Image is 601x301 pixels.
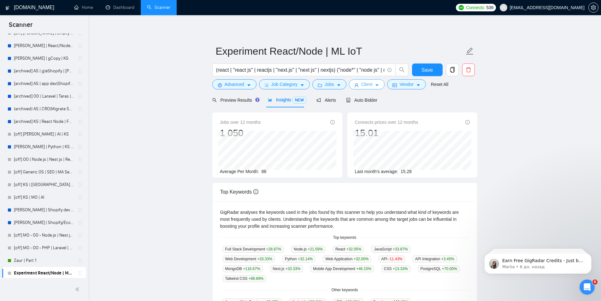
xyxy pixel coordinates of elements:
[387,79,426,89] button: idcardVendorcaret-down
[271,81,298,88] span: Job Category
[14,267,74,280] a: Experiment React/Node | ML IoT
[259,79,310,89] button: barsJob Categorycaret-down
[371,246,410,253] span: JavaScript
[223,275,266,282] span: Tailwind CSS
[247,83,251,87] span: caret-down
[225,81,244,88] span: Advanced
[270,265,303,272] span: Next.js
[442,267,457,271] span: +70.00 %
[216,43,464,59] input: Scanner name...
[466,47,474,55] span: edit
[14,65,74,77] a: [archived] AS | g|eShopify | [PERSON_NAME]
[330,120,335,124] span: info-circle
[14,52,74,65] a: [PERSON_NAME] | gCopy | KS
[325,81,334,88] span: Jobs
[355,119,418,126] span: Connects prices over 12 months
[212,98,258,103] span: Preview Results
[418,265,460,272] span: PostgreSQL
[223,265,263,272] span: MongoDB
[298,257,313,261] span: +32.14 %
[346,98,377,103] span: Auto Bidder
[354,257,369,261] span: +32.00 %
[14,204,74,216] a: [PERSON_NAME] | Shopify dev | KS + maintenance & support
[264,83,269,87] span: bars
[216,66,385,74] input: Search Freelance Jobs...
[14,191,74,204] a: [off] KS | MO | AI
[266,247,281,251] span: +28.87 %
[292,97,306,104] span: NEW
[78,132,83,137] span: holder
[243,267,260,271] span: +116.67 %
[396,67,408,73] span: search
[346,98,351,102] span: robot
[399,81,413,88] span: Vendor
[220,119,261,126] span: Jobs over 12 months
[580,280,595,295] iframe: Intercom live chat
[14,103,74,115] a: (archived) AS | CRO|Migrate Shopify | [PERSON_NAME]
[466,4,485,11] span: Connects:
[262,169,267,174] span: 88
[220,183,469,201] div: Top Keywords
[291,246,325,253] span: Node.js
[14,166,74,178] a: [off] Generic OS | SEO | MA Semi-Strict, High Budget
[218,83,222,87] span: setting
[220,127,261,139] div: 1 050
[78,182,83,187] span: holder
[379,256,405,262] span: API
[308,247,323,251] span: +21.59 %
[212,98,217,102] span: search
[14,39,74,52] a: [PERSON_NAME] | React/Node | KS - WIP
[401,169,412,174] span: 15.28
[441,257,454,261] span: +3.45 %
[78,119,83,124] span: holder
[78,157,83,162] span: holder
[316,98,321,102] span: notification
[282,256,315,262] span: Python
[4,20,38,33] span: Scanner
[78,233,83,238] span: holder
[412,63,443,76] button: Save
[327,287,362,293] span: Other keywords
[337,83,341,87] span: caret-down
[318,83,322,87] span: folder
[14,242,74,254] a: [off] MO - OO - PHP | Laravel | WordPress |
[220,169,259,174] span: Average Per Month:
[316,98,336,103] span: Alerts
[78,69,83,74] span: holder
[14,128,74,141] a: [off] [PERSON_NAME] | AI | KS
[356,267,371,271] span: +46.15 %
[78,94,83,99] span: holder
[349,79,385,89] button: userClientcaret-down
[78,258,83,263] span: holder
[147,5,170,10] a: searchScanner
[387,68,392,72] span: info-circle
[346,247,362,251] span: +32.05 %
[475,240,601,284] iframe: Intercom notifications сообщение
[223,256,275,262] span: Web Development
[255,97,260,103] div: Tooltip anchor
[268,98,272,102] span: area-chart
[78,208,83,213] span: holder
[333,246,364,253] span: React
[253,189,258,194] span: info-circle
[588,3,598,13] button: setting
[257,257,272,261] span: +33.33 %
[300,83,304,87] span: caret-down
[462,63,475,76] button: delete
[14,178,74,191] a: [off] KS | [GEOGRAPHIC_DATA] | Fullstack
[78,56,83,61] span: holder
[212,79,256,89] button: settingAdvancedcaret-down
[446,63,459,76] button: copy
[486,4,493,11] span: 539
[310,265,374,272] span: Mobile App Development
[431,81,448,88] a: Reset All
[355,169,398,174] span: Last month's average:
[354,83,359,87] span: user
[78,271,83,276] span: holder
[393,267,408,271] span: +13.33 %
[78,170,83,175] span: holder
[592,280,598,285] span: 6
